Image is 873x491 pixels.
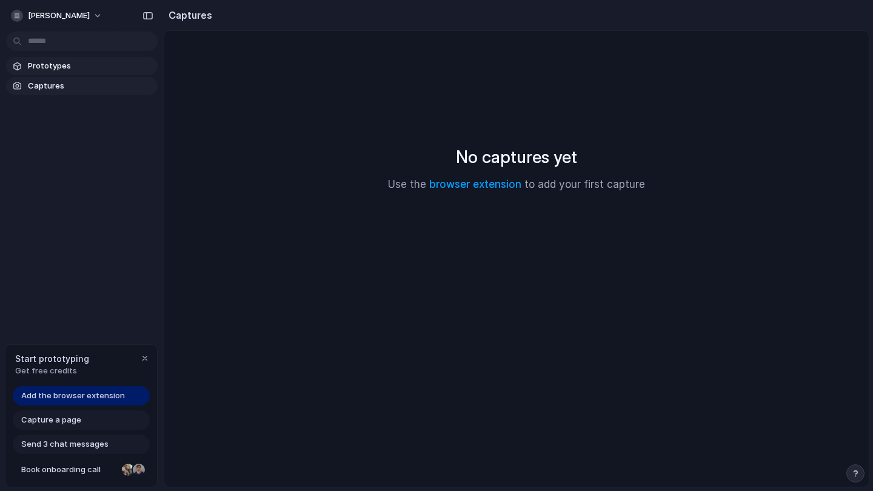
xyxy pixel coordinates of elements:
[28,80,153,92] span: Captures
[121,463,135,477] div: Nicole Kubica
[21,414,81,426] span: Capture a page
[21,390,125,402] span: Add the browser extension
[132,463,146,477] div: Christian Iacullo
[164,8,212,22] h2: Captures
[388,177,645,193] p: Use the to add your first capture
[6,6,109,25] button: [PERSON_NAME]
[456,144,577,170] h2: No captures yet
[6,77,158,95] a: Captures
[15,352,89,365] span: Start prototyping
[21,464,117,476] span: Book onboarding call
[13,460,150,479] a: Book onboarding call
[6,57,158,75] a: Prototypes
[28,10,90,22] span: [PERSON_NAME]
[28,60,153,72] span: Prototypes
[21,438,109,450] span: Send 3 chat messages
[15,365,89,377] span: Get free credits
[429,178,521,190] a: browser extension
